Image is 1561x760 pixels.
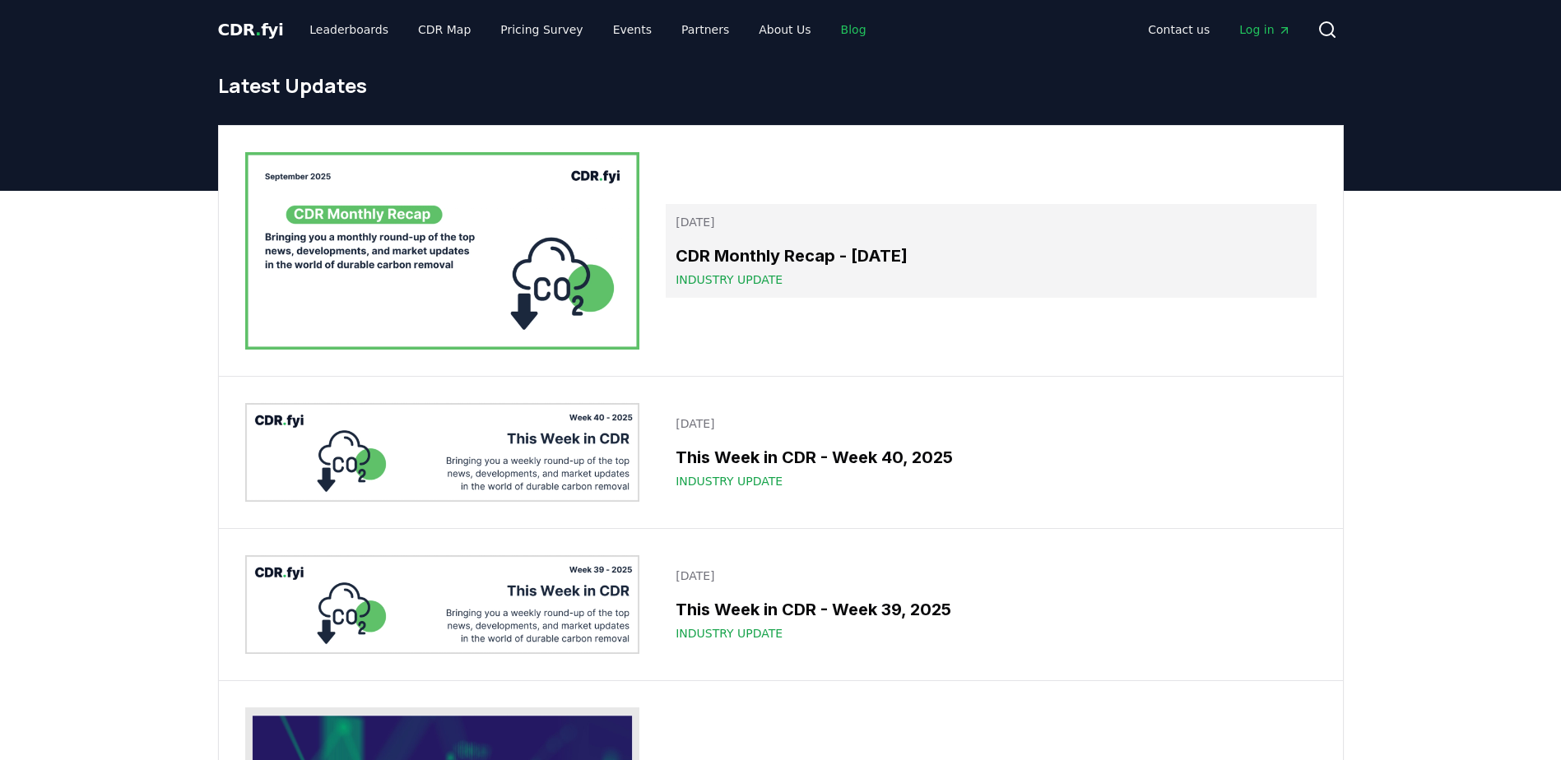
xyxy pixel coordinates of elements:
[676,243,1306,268] h3: CDR Monthly Recap - [DATE]
[487,15,596,44] a: Pricing Survey
[1226,15,1303,44] a: Log in
[676,625,783,642] span: Industry Update
[666,204,1316,298] a: [DATE]CDR Monthly Recap - [DATE]Industry Update
[296,15,879,44] nav: Main
[218,72,1344,99] h1: Latest Updates
[218,18,284,41] a: CDR.fyi
[666,558,1316,651] a: [DATE]This Week in CDR - Week 39, 2025Industry Update
[1135,15,1303,44] nav: Main
[666,405,1316,499] a: [DATE]This Week in CDR - Week 40, 2025Industry Update
[676,271,783,288] span: Industry Update
[218,20,284,39] span: CDR fyi
[746,15,824,44] a: About Us
[1135,15,1223,44] a: Contact us
[668,15,742,44] a: Partners
[245,555,640,654] img: This Week in CDR - Week 39, 2025 blog post image
[296,15,402,44] a: Leaderboards
[405,15,484,44] a: CDR Map
[676,597,1306,622] h3: This Week in CDR - Week 39, 2025
[255,20,261,39] span: .
[245,403,640,502] img: This Week in CDR - Week 40, 2025 blog post image
[245,152,640,350] img: CDR Monthly Recap - September 2025 blog post image
[676,214,1306,230] p: [DATE]
[676,415,1306,432] p: [DATE]
[676,473,783,489] span: Industry Update
[676,445,1306,470] h3: This Week in CDR - Week 40, 2025
[1239,21,1290,38] span: Log in
[676,568,1306,584] p: [DATE]
[828,15,880,44] a: Blog
[600,15,665,44] a: Events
